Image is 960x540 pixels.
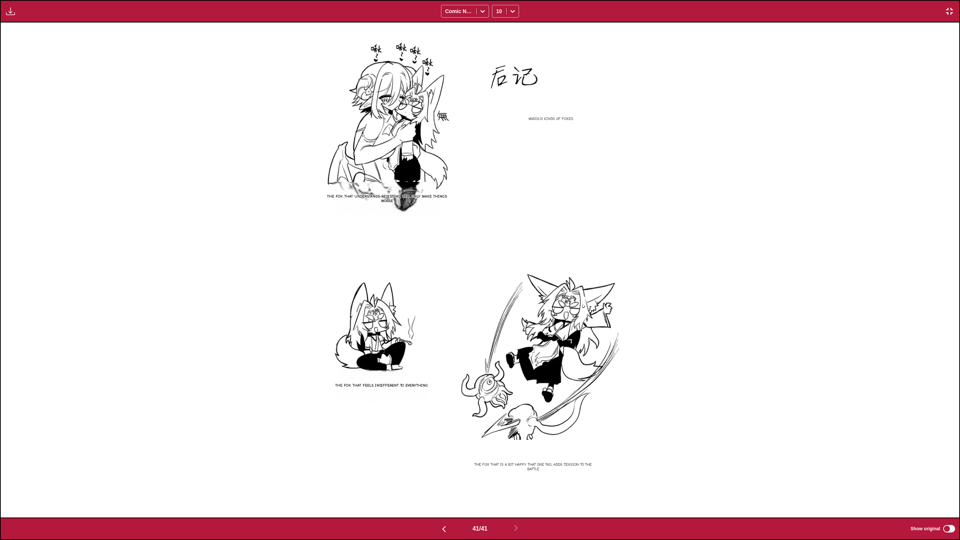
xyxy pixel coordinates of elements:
p: The fox that feels indifferent to everything [334,382,429,389]
span: Show original [910,526,940,531]
p: The fox that is a bit happy that one tail adds tension to the battle [469,461,597,473]
img: Manga Panel [305,22,655,517]
img: Next page [511,523,520,532]
img: Download translated images [6,7,15,16]
p: Various kinds of foxes [527,115,575,123]
p: The fox that understands resisting will only make things worse [321,193,453,205]
span: 41 / 41 [472,525,487,532]
img: Previous page [439,525,448,534]
input: Show original [943,525,955,532]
